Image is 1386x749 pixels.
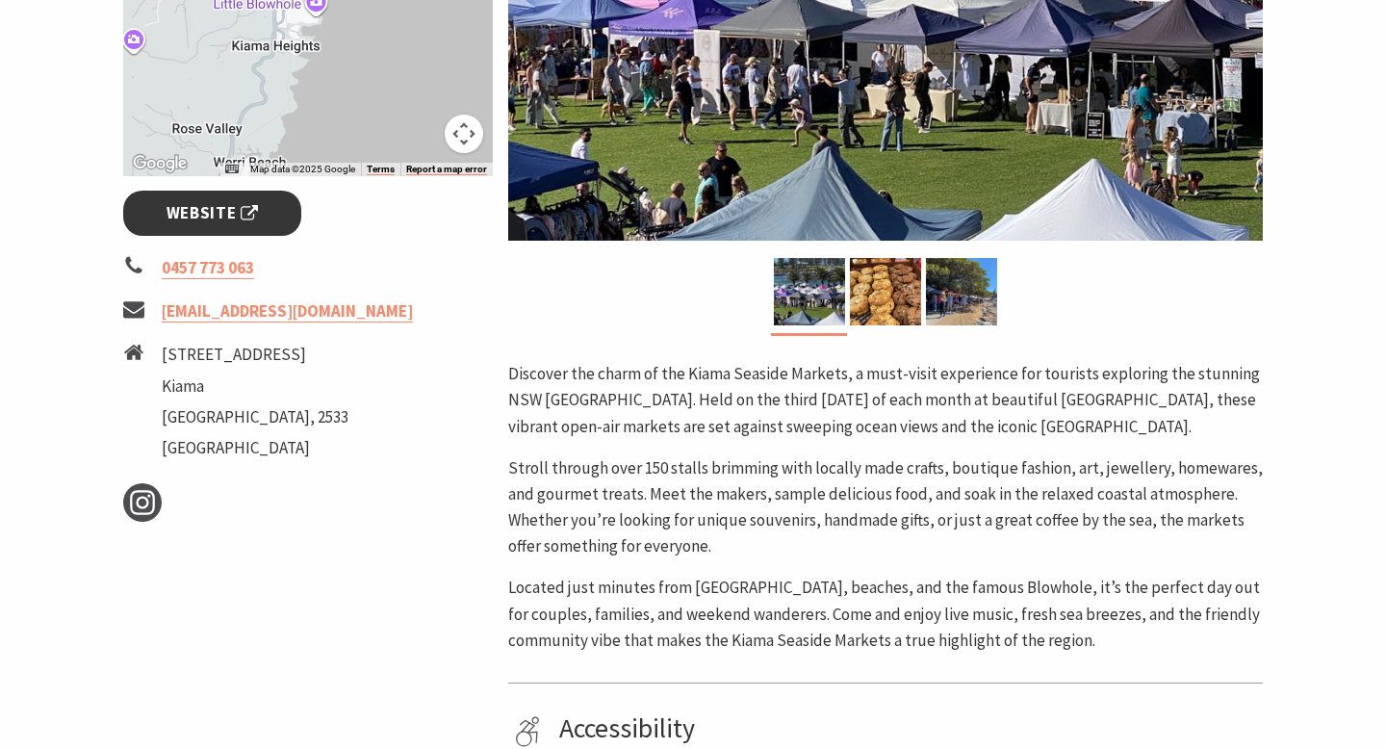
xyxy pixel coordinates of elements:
span: Website [167,200,259,226]
a: 0457 773 063 [162,257,254,279]
a: Website [123,191,301,236]
img: market photo [926,258,997,325]
li: Kiama [162,374,348,400]
button: Map camera controls [445,115,483,153]
a: Terms (opens in new tab) [367,164,395,175]
a: Open this area in Google Maps (opens a new window) [128,151,192,176]
p: Stroll through over 150 stalls brimming with locally made crafts, boutique fashion, art, jeweller... [508,455,1263,560]
a: Report a map error [406,164,487,175]
button: Keyboard shortcuts [225,163,239,176]
li: [GEOGRAPHIC_DATA] [162,435,348,461]
img: Google [128,151,192,176]
p: Located just minutes from [GEOGRAPHIC_DATA], beaches, and the famous Blowhole, it’s the perfect d... [508,575,1263,654]
li: [GEOGRAPHIC_DATA], 2533 [162,404,348,430]
p: Discover the charm of the Kiama Seaside Markets, a must-visit experience for tourists exploring t... [508,361,1263,440]
li: [STREET_ADDRESS] [162,342,348,368]
span: Map data ©2025 Google [250,164,355,174]
img: Kiama Seaside Market [774,258,845,325]
a: [EMAIL_ADDRESS][DOMAIN_NAME] [162,300,413,323]
h4: Accessibility [559,712,1256,745]
img: Market ptoduce [850,258,921,325]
